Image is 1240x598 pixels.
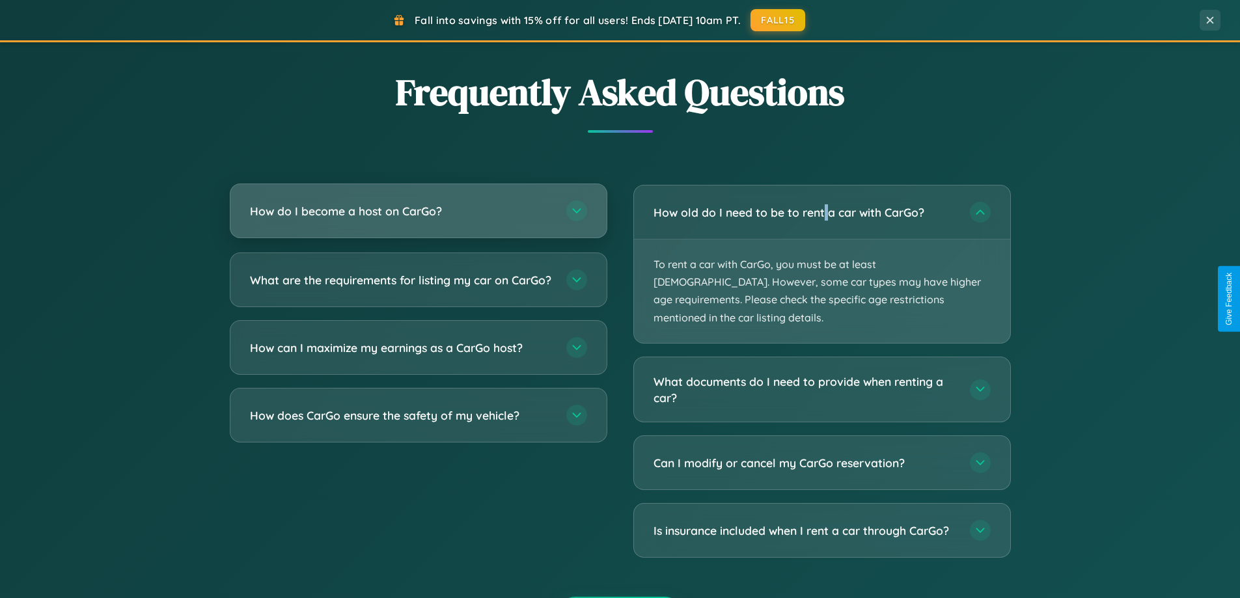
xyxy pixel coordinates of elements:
[654,374,957,405] h3: What documents do I need to provide when renting a car?
[230,67,1011,117] h2: Frequently Asked Questions
[654,204,957,221] h3: How old do I need to be to rent a car with CarGo?
[250,340,553,356] h3: How can I maximize my earnings as a CarGo host?
[250,203,553,219] h3: How do I become a host on CarGo?
[1224,273,1233,325] div: Give Feedback
[250,407,553,424] h3: How does CarGo ensure the safety of my vehicle?
[634,239,1010,343] p: To rent a car with CarGo, you must be at least [DEMOGRAPHIC_DATA]. However, some car types may ha...
[654,455,957,471] h3: Can I modify or cancel my CarGo reservation?
[250,272,553,288] h3: What are the requirements for listing my car on CarGo?
[415,14,741,27] span: Fall into savings with 15% off for all users! Ends [DATE] 10am PT.
[751,9,805,31] button: FALL15
[654,523,957,539] h3: Is insurance included when I rent a car through CarGo?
